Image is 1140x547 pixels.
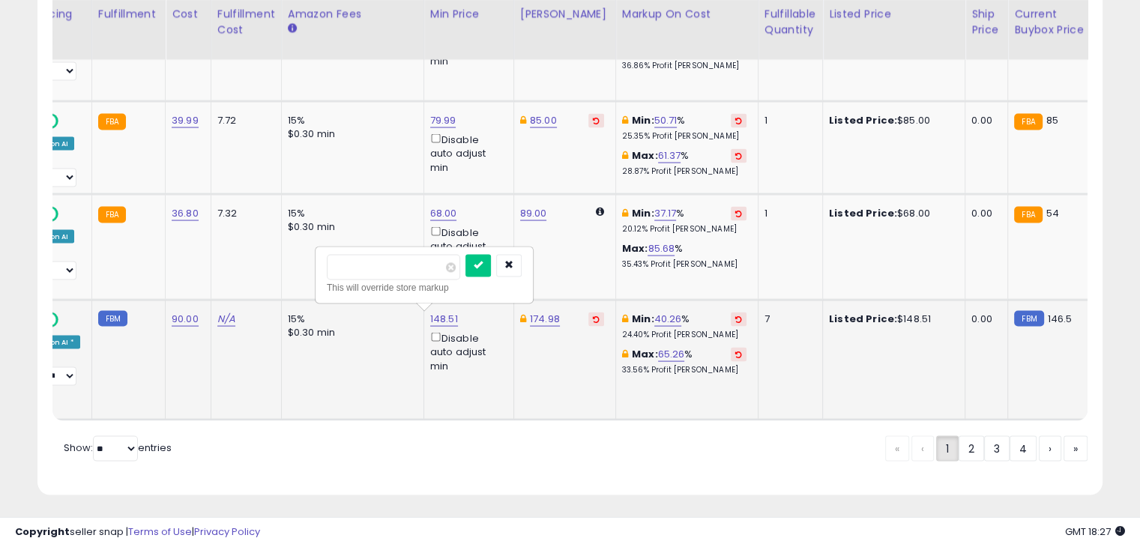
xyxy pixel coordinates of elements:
[622,7,752,22] div: Markup on Cost
[1014,311,1043,327] small: FBM
[829,114,953,127] div: $85.00
[829,207,953,220] div: $68.00
[632,312,654,326] b: Min:
[56,314,80,327] span: OFF
[327,281,522,296] div: This will override store markup
[1049,441,1052,456] span: ›
[520,7,609,22] div: [PERSON_NAME]
[622,207,747,235] div: %
[764,312,811,326] div: 7
[288,127,412,141] div: $0.30 min
[654,206,677,221] a: 37.17
[217,207,270,220] div: 7.32
[658,347,685,362] a: 65.26
[764,114,811,127] div: 1
[829,113,897,127] b: Listed Price:
[217,114,270,127] div: 7.72
[288,220,412,234] div: $0.30 min
[959,436,984,462] a: 2
[172,206,199,221] a: 36.80
[622,114,747,142] div: %
[622,224,747,235] p: 20.12% Profit [PERSON_NAME]
[15,525,260,540] div: seller snap | |
[430,7,507,22] div: Min Price
[622,131,747,142] p: 25.35% Profit [PERSON_NAME]
[520,206,547,221] a: 89.00
[622,166,747,177] p: 28.87% Profit [PERSON_NAME]
[622,259,747,270] p: 35.43% Profit [PERSON_NAME]
[1046,113,1058,127] span: 85
[654,312,682,327] a: 40.26
[622,241,648,256] b: Max:
[430,206,457,221] a: 68.00
[530,113,557,128] a: 85.00
[622,365,747,375] p: 33.56% Profit [PERSON_NAME]
[622,61,747,71] p: 36.86% Profit [PERSON_NAME]
[98,311,127,327] small: FBM
[829,7,959,22] div: Listed Price
[971,7,1001,38] div: Ship Price
[217,312,235,327] a: N/A
[288,312,412,326] div: 15%
[829,312,897,326] b: Listed Price:
[622,330,747,340] p: 24.40% Profit [PERSON_NAME]
[1010,436,1037,462] a: 4
[288,7,417,22] div: Amazon Fees
[430,312,458,327] a: 148.51
[622,312,747,340] div: %
[1046,206,1059,220] span: 54
[430,113,456,128] a: 79.99
[288,207,412,220] div: 15%
[15,525,70,539] strong: Copyright
[288,114,412,127] div: 15%
[632,148,658,163] b: Max:
[64,441,172,455] span: Show: entries
[1014,207,1042,223] small: FBA
[615,1,758,60] th: The percentage added to the cost of goods (COGS) that forms the calculator for Min & Max prices.
[648,241,675,256] a: 85.68
[194,525,260,539] a: Privacy Policy
[430,131,502,175] div: Disable auto adjust min
[98,207,126,223] small: FBA
[128,525,192,539] a: Terms of Use
[622,348,747,375] div: %
[288,22,297,36] small: Amazon Fees.
[622,242,747,270] div: %
[764,207,811,220] div: 1
[430,330,502,373] div: Disable auto adjust min
[288,326,412,339] div: $0.30 min
[172,7,205,22] div: Cost
[632,113,654,127] b: Min:
[984,436,1010,462] a: 3
[217,7,275,38] div: Fulfillment Cost
[1048,312,1073,326] span: 146.5
[658,148,681,163] a: 61.37
[764,7,816,38] div: Fulfillable Quantity
[971,114,996,127] div: 0.00
[829,312,953,326] div: $148.51
[56,115,80,128] span: OFF
[1073,441,1078,456] span: »
[430,224,502,268] div: Disable auto adjust min
[632,206,654,220] b: Min:
[971,312,996,326] div: 0.00
[56,208,80,220] span: OFF
[936,436,959,462] a: 1
[530,312,560,327] a: 174.98
[829,206,897,220] b: Listed Price:
[1065,525,1125,539] span: 2025-10-12 18:27 GMT
[22,7,85,22] div: Repricing
[98,7,159,22] div: Fulfillment
[98,114,126,130] small: FBA
[1014,114,1042,130] small: FBA
[971,207,996,220] div: 0.00
[172,113,199,128] a: 39.99
[172,312,199,327] a: 90.00
[632,347,658,361] b: Max:
[622,149,747,177] div: %
[654,113,678,128] a: 50.71
[1014,7,1091,38] div: Current Buybox Price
